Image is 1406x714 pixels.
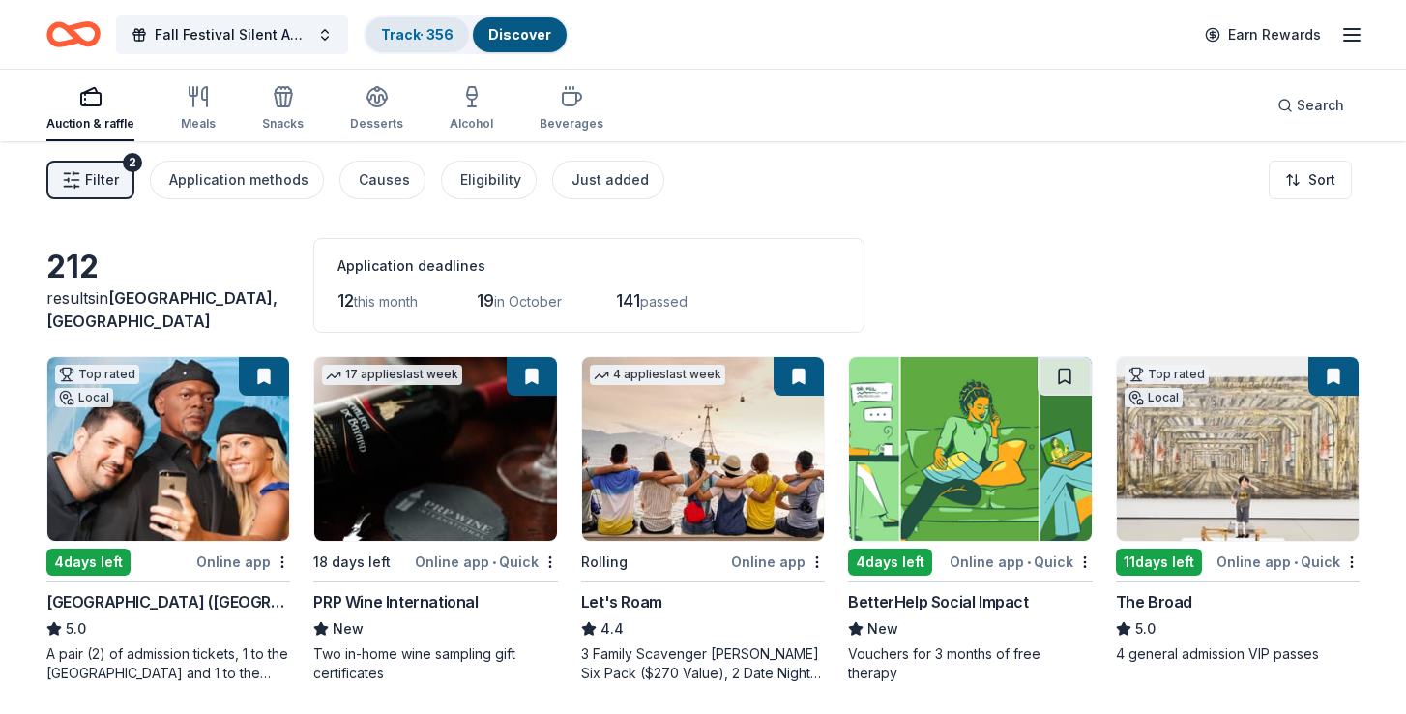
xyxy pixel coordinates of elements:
[1116,549,1202,576] div: 11 days left
[181,116,216,132] div: Meals
[337,254,840,278] div: Application deadlines
[540,116,603,132] div: Beverages
[123,153,142,172] div: 2
[196,550,290,574] div: Online app
[350,116,403,132] div: Desserts
[46,161,134,199] button: Filter2
[155,23,309,46] span: Fall Festival Silent Auction
[46,116,134,132] div: Auction & raffle
[1297,94,1344,117] span: Search
[314,357,556,541] img: Image for PRP Wine International
[441,161,537,199] button: Eligibility
[1269,161,1352,199] button: Sort
[590,365,725,385] div: 4 applies last week
[46,288,278,331] span: [GEOGRAPHIC_DATA], [GEOGRAPHIC_DATA]
[849,357,1091,541] img: Image for BetterHelp Social Impact
[848,549,932,576] div: 4 days left
[1294,554,1298,570] span: •
[46,286,290,333] div: results
[181,77,216,141] button: Meals
[333,617,364,640] span: New
[571,168,649,192] div: Just added
[364,15,569,54] button: Track· 356Discover
[46,549,131,576] div: 4 days left
[262,77,304,141] button: Snacks
[450,77,493,141] button: Alcohol
[47,357,289,541] img: Image for Hollywood Wax Museum (Hollywood)
[848,644,1092,683] div: Vouchers for 3 months of free therapy
[477,290,494,311] span: 19
[1125,365,1209,384] div: Top rated
[1116,590,1192,613] div: The Broad
[66,617,86,640] span: 5.0
[415,550,558,574] div: Online app Quick
[1027,554,1031,570] span: •
[1308,168,1335,192] span: Sort
[540,77,603,141] button: Beverages
[359,168,410,192] div: Causes
[313,590,478,613] div: PRP Wine International
[848,356,1092,683] a: Image for BetterHelp Social Impact4days leftOnline app•QuickBetterHelp Social ImpactNewVouchers f...
[313,550,391,574] div: 18 days left
[354,293,418,310] span: this month
[552,161,664,199] button: Just added
[339,161,425,199] button: Causes
[46,590,290,613] div: [GEOGRAPHIC_DATA] ([GEOGRAPHIC_DATA])
[85,168,119,192] span: Filter
[616,290,640,311] span: 141
[322,365,462,385] div: 17 applies last week
[731,550,825,574] div: Online app
[381,26,454,43] a: Track· 356
[46,288,278,331] span: in
[262,116,304,132] div: Snacks
[313,644,557,683] div: Two in-home wine sampling gift certificates
[55,365,139,384] div: Top rated
[350,77,403,141] button: Desserts
[1117,357,1359,541] img: Image for The Broad
[581,644,825,683] div: 3 Family Scavenger [PERSON_NAME] Six Pack ($270 Value), 2 Date Night Scavenger [PERSON_NAME] Two ...
[581,550,628,574] div: Rolling
[55,388,113,407] div: Local
[1116,644,1360,664] div: 4 general admission VIP passes
[116,15,348,54] button: Fall Festival Silent Auction
[46,248,290,286] div: 212
[460,168,521,192] div: Eligibility
[1125,388,1183,407] div: Local
[150,161,324,199] button: Application methods
[581,590,662,613] div: Let's Roam
[848,590,1028,613] div: BetterHelp Social Impact
[640,293,688,310] span: passed
[46,644,290,683] div: A pair (2) of admission tickets, 1 to the [GEOGRAPHIC_DATA] and 1 to the [GEOGRAPHIC_DATA]
[494,293,562,310] span: in October
[1262,86,1360,125] button: Search
[1193,17,1333,52] a: Earn Rewards
[1216,550,1360,574] div: Online app Quick
[600,617,624,640] span: 4.4
[1116,356,1360,664] a: Image for The BroadTop ratedLocal11days leftOnline app•QuickThe Broad5.04 general admission VIP p...
[1135,617,1156,640] span: 5.0
[867,617,898,640] span: New
[46,356,290,683] a: Image for Hollywood Wax Museum (Hollywood)Top ratedLocal4days leftOnline app[GEOGRAPHIC_DATA] ([G...
[492,554,496,570] span: •
[337,290,354,311] span: 12
[581,356,825,683] a: Image for Let's Roam4 applieslast weekRollingOnline appLet's Roam4.43 Family Scavenger [PERSON_NA...
[46,77,134,141] button: Auction & raffle
[450,116,493,132] div: Alcohol
[582,357,824,541] img: Image for Let's Roam
[950,550,1093,574] div: Online app Quick
[488,26,551,43] a: Discover
[46,12,101,57] a: Home
[313,356,557,683] a: Image for PRP Wine International17 applieslast week18 days leftOnline app•QuickPRP Wine Internati...
[169,168,308,192] div: Application methods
